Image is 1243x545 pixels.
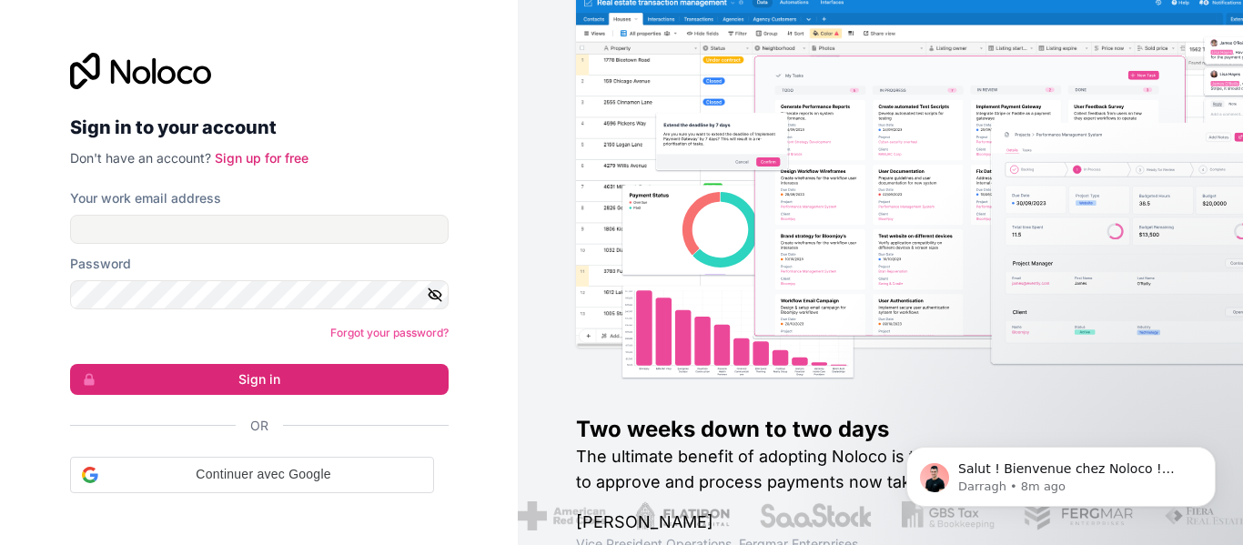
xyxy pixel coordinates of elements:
button: Sign in [70,364,449,395]
div: Continuer avec Google [70,457,434,493]
h2: The ultimate benefit of adopting Noloco is that what used to take two weeks to approve and proces... [576,444,1185,495]
img: /assets/american-red-cross-BAupjrZR.png [517,501,605,530]
span: Don't have an account? [70,150,211,166]
label: Your work email address [70,189,221,207]
h1: [PERSON_NAME] [576,510,1185,535]
a: Forgot your password? [330,326,449,339]
h1: Two weeks down to two days [576,415,1185,444]
input: Email address [70,215,449,244]
a: Sign up for free [215,150,308,166]
font: Continuer avec Google [196,467,330,481]
h2: Sign in to your account [70,111,449,144]
iframe: Message de notifications d'interphone [879,409,1243,536]
input: Password [70,280,449,309]
label: Password [70,255,131,273]
span: Or [250,417,268,435]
